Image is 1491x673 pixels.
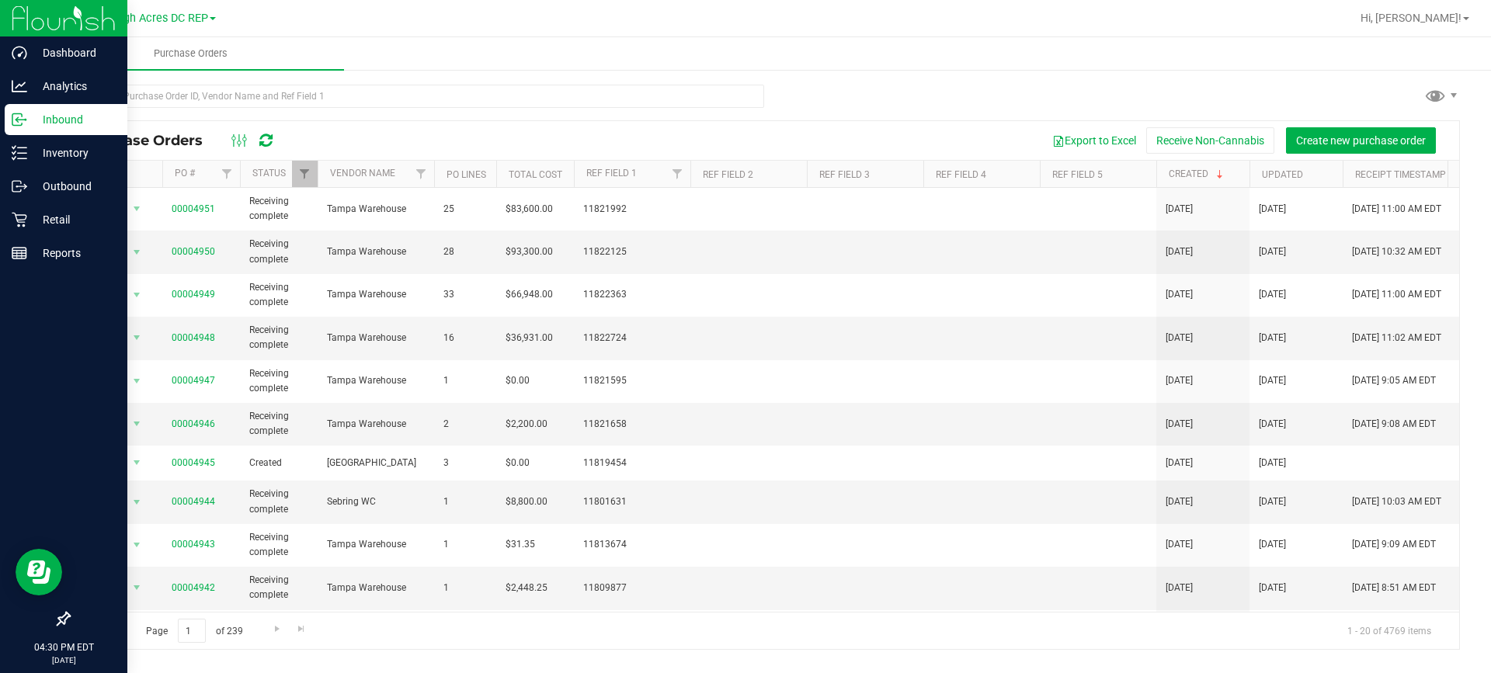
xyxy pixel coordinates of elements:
[1166,537,1193,552] span: [DATE]
[703,169,753,180] a: Ref Field 2
[1259,537,1286,552] span: [DATE]
[509,169,562,180] a: Total Cost
[1352,581,1436,595] span: [DATE] 8:51 AM EDT
[443,417,487,432] span: 2
[27,43,120,62] p: Dashboard
[1352,202,1441,217] span: [DATE] 11:00 AM EDT
[127,452,147,474] span: select
[1259,417,1286,432] span: [DATE]
[1355,169,1446,180] a: Receipt Timestamp
[127,370,147,392] span: select
[127,534,147,556] span: select
[249,323,308,352] span: Receiving complete
[127,413,147,435] span: select
[172,332,215,343] a: 00004948
[249,366,308,396] span: Receiving complete
[178,619,206,643] input: 1
[506,581,547,595] span: $2,448.25
[27,177,120,196] p: Outbound
[81,132,218,149] span: Purchase Orders
[214,161,240,187] a: Filter
[327,494,425,509] span: Sebring WC
[1259,581,1286,595] span: [DATE]
[1166,287,1193,302] span: [DATE]
[1259,245,1286,259] span: [DATE]
[1262,169,1303,180] a: Updated
[583,581,681,595] span: 11809877
[1166,331,1193,345] span: [DATE]
[249,456,308,470] span: Created
[506,287,553,302] span: $66,948.00
[172,289,215,300] a: 00004949
[127,577,147,598] span: select
[443,537,487,552] span: 1
[1146,127,1274,154] button: Receive Non-Cannabis
[102,12,208,25] span: Lehigh Acres DC REP
[583,331,681,345] span: 11822724
[27,77,120,95] p: Analytics
[327,202,425,217] span: Tampa Warehouse
[172,457,215,468] a: 00004945
[327,287,425,302] span: Tampa Warehouse
[583,245,681,259] span: 11822125
[1259,456,1286,470] span: [DATE]
[1296,134,1426,147] span: Create new purchase order
[7,640,120,654] p: 04:30 PM EDT
[290,619,313,640] a: Go to the last page
[127,284,147,306] span: select
[586,168,637,179] a: Ref Field 1
[1259,331,1286,345] span: [DATE]
[127,327,147,349] span: select
[1352,494,1441,509] span: [DATE] 10:03 AM EDT
[1259,373,1286,388] span: [DATE]
[443,494,487,509] span: 1
[172,375,215,386] a: 00004947
[1352,331,1441,345] span: [DATE] 11:02 AM EDT
[327,417,425,432] span: Tampa Warehouse
[506,373,530,388] span: $0.00
[506,494,547,509] span: $8,800.00
[506,456,530,470] span: $0.00
[1259,202,1286,217] span: [DATE]
[133,47,248,61] span: Purchase Orders
[1352,537,1436,552] span: [DATE] 9:09 AM EDT
[127,198,147,220] span: select
[27,244,120,262] p: Reports
[583,456,681,470] span: 11819454
[133,619,255,643] span: Page of 239
[1286,127,1436,154] button: Create new purchase order
[1166,494,1193,509] span: [DATE]
[172,582,215,593] a: 00004942
[327,245,425,259] span: Tampa Warehouse
[1259,494,1286,509] span: [DATE]
[443,245,487,259] span: 28
[1166,456,1193,470] span: [DATE]
[7,654,120,666] p: [DATE]
[12,145,27,161] inline-svg: Inventory
[249,194,308,224] span: Receiving complete
[16,549,62,595] iframe: Resource center
[583,494,681,509] span: 11801631
[1361,12,1461,24] span: Hi, [PERSON_NAME]!
[583,202,681,217] span: 11821992
[1352,373,1436,388] span: [DATE] 9:05 AM EDT
[127,241,147,263] span: select
[1166,245,1193,259] span: [DATE]
[1052,169,1103,180] a: Ref Field 5
[327,456,425,470] span: [GEOGRAPHIC_DATA]
[583,373,681,388] span: 11821595
[506,331,553,345] span: $36,931.00
[1352,417,1436,432] span: [DATE] 9:08 AM EDT
[172,496,215,507] a: 00004944
[252,168,286,179] a: Status
[172,539,215,550] a: 00004943
[172,418,215,429] a: 00004946
[1259,287,1286,302] span: [DATE]
[583,417,681,432] span: 11821658
[506,202,553,217] span: $83,600.00
[327,537,425,552] span: Tampa Warehouse
[12,179,27,194] inline-svg: Outbound
[249,487,308,516] span: Receiving complete
[1169,168,1226,179] a: Created
[819,169,870,180] a: Ref Field 3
